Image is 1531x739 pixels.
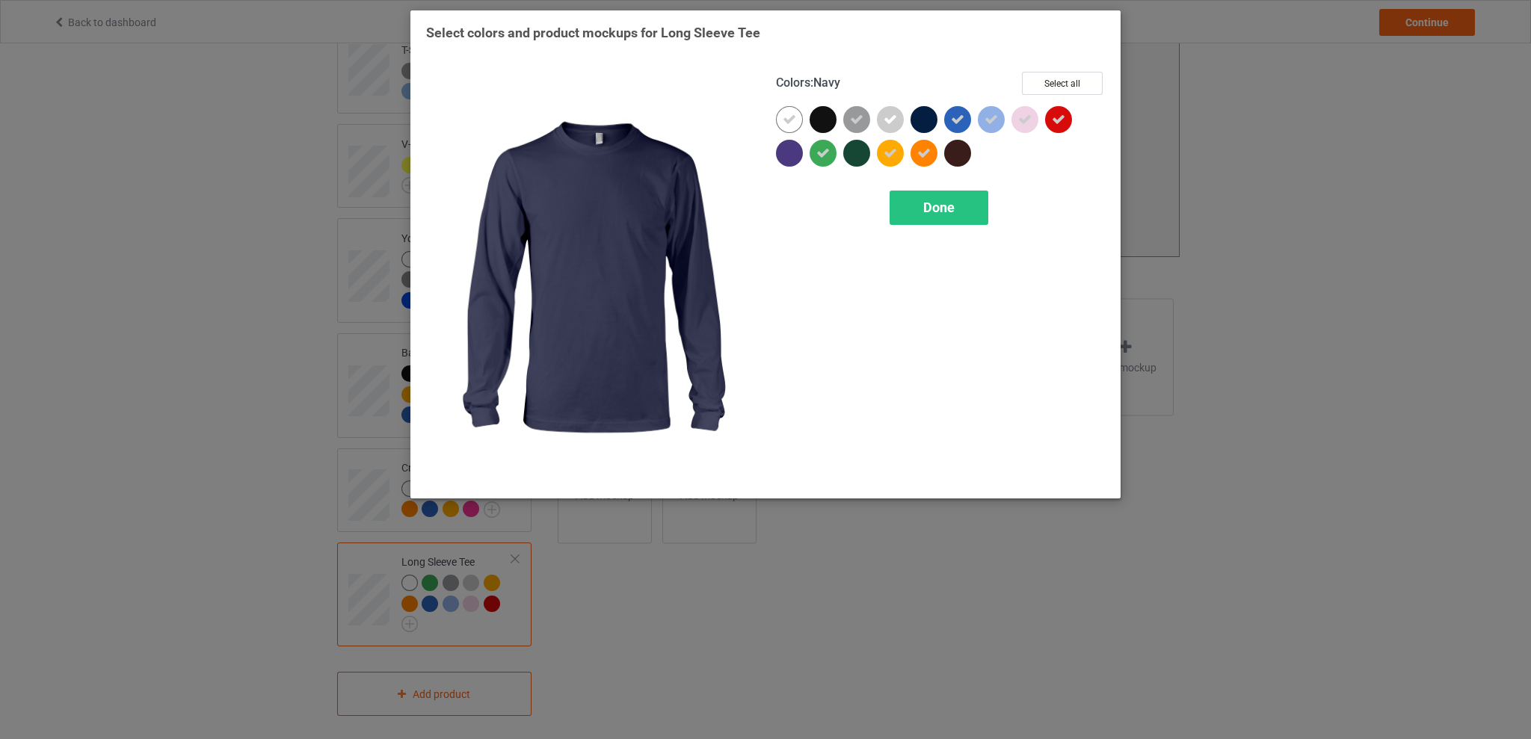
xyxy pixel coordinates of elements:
span: Done [923,200,955,215]
img: regular.jpg [426,72,755,483]
button: Select all [1022,72,1103,95]
h4: : [776,75,840,91]
span: Select colors and product mockups for Long Sleeve Tee [426,25,760,40]
span: Navy [813,75,840,90]
span: Colors [776,75,810,90]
